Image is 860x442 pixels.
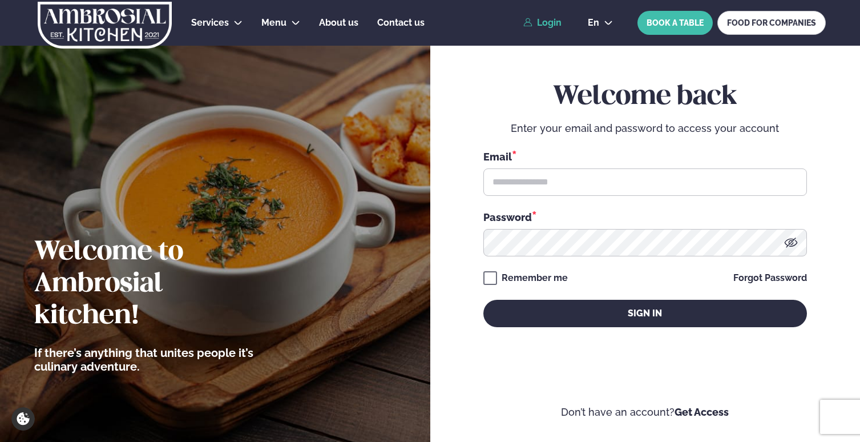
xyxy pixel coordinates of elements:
[675,406,729,418] a: Get Access
[377,16,425,30] a: Contact us
[483,210,807,224] div: Password
[191,17,229,28] span: Services
[637,11,713,35] button: BOOK A TABLE
[261,16,286,30] a: Menu
[483,81,807,113] h2: Welcome back
[483,149,807,164] div: Email
[34,346,271,373] p: If there’s anything that unites people it’s culinary adventure.
[261,17,286,28] span: Menu
[11,407,35,431] a: Cookie settings
[483,122,807,135] p: Enter your email and password to access your account
[37,2,173,49] img: logo
[717,11,826,35] a: FOOD FOR COMPANIES
[588,18,599,27] span: en
[34,236,271,332] h2: Welcome to Ambrosial kitchen!
[523,18,562,28] a: Login
[483,300,807,327] button: Sign in
[319,17,358,28] span: About us
[319,16,358,30] a: About us
[191,16,229,30] a: Services
[377,17,425,28] span: Contact us
[465,405,826,419] p: Don’t have an account?
[733,274,807,283] a: Forgot Password
[579,18,622,27] button: en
